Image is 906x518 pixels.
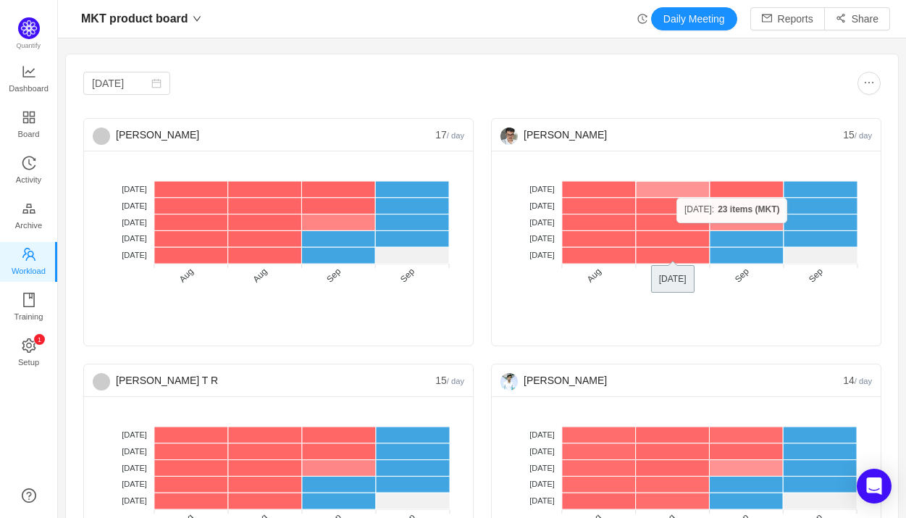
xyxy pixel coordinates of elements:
[733,266,751,284] tspan: Sep
[22,65,36,94] a: Dashboard
[824,7,890,30] button: icon: share-altShare
[122,480,147,488] tspan: [DATE]
[122,464,147,472] tspan: [DATE]
[22,247,36,262] i: icon: team
[529,201,555,210] tspan: [DATE]
[324,266,343,284] tspan: Sep
[435,129,464,141] span: 17
[22,156,36,170] i: icon: history
[122,430,147,439] tspan: [DATE]
[34,334,45,345] sup: 1
[177,267,196,285] tspan: Aug
[122,185,147,193] tspan: [DATE]
[22,488,36,503] a: icon: question-circle
[435,375,464,386] span: 15
[93,364,435,396] div: [PERSON_NAME] T R
[529,496,555,505] tspan: [DATE]
[500,373,518,390] img: 24
[17,42,41,49] span: Quantify
[637,14,647,24] i: icon: history
[15,211,42,240] span: Archive
[122,447,147,456] tspan: [DATE]
[807,266,825,284] tspan: Sep
[855,377,872,385] small: / day
[22,338,36,353] i: icon: setting
[529,480,555,488] tspan: [DATE]
[193,14,201,23] i: icon: down
[22,111,36,140] a: Board
[529,464,555,472] tspan: [DATE]
[529,234,555,243] tspan: [DATE]
[529,218,555,227] tspan: [DATE]
[659,267,677,285] tspan: Aug
[251,267,269,285] tspan: Aug
[18,120,40,149] span: Board
[9,74,49,103] span: Dashboard
[22,339,36,368] a: icon: settingSetup
[14,302,43,331] span: Training
[18,17,40,39] img: Quantify
[22,156,36,185] a: Activity
[81,7,188,30] span: MKT product board
[857,469,892,504] div: Open Intercom Messenger
[122,234,147,243] tspan: [DATE]
[22,201,36,216] i: icon: gold
[16,165,41,194] span: Activity
[398,266,416,284] tspan: Sep
[651,7,737,30] button: Daily Meeting
[843,375,872,386] span: 14
[855,131,872,140] small: / day
[22,64,36,79] i: icon: line-chart
[22,110,36,125] i: icon: appstore
[37,334,41,345] p: 1
[12,256,46,285] span: Workload
[93,119,435,151] div: [PERSON_NAME]
[22,293,36,322] a: Training
[857,72,881,95] button: icon: ellipsis
[122,218,147,227] tspan: [DATE]
[585,267,603,285] tspan: Aug
[529,430,555,439] tspan: [DATE]
[500,119,843,151] div: [PERSON_NAME]
[529,447,555,456] tspan: [DATE]
[122,496,147,505] tspan: [DATE]
[18,348,39,377] span: Setup
[447,377,464,385] small: / day
[22,248,36,277] a: Workload
[122,201,147,210] tspan: [DATE]
[447,131,464,140] small: / day
[22,202,36,231] a: Archive
[500,364,843,396] div: [PERSON_NAME]
[83,72,170,95] input: Select date
[22,293,36,307] i: icon: book
[500,128,518,145] img: 24
[529,251,555,259] tspan: [DATE]
[843,129,872,141] span: 15
[750,7,825,30] button: icon: mailReports
[122,251,147,259] tspan: [DATE]
[529,185,555,193] tspan: [DATE]
[151,78,162,88] i: icon: calendar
